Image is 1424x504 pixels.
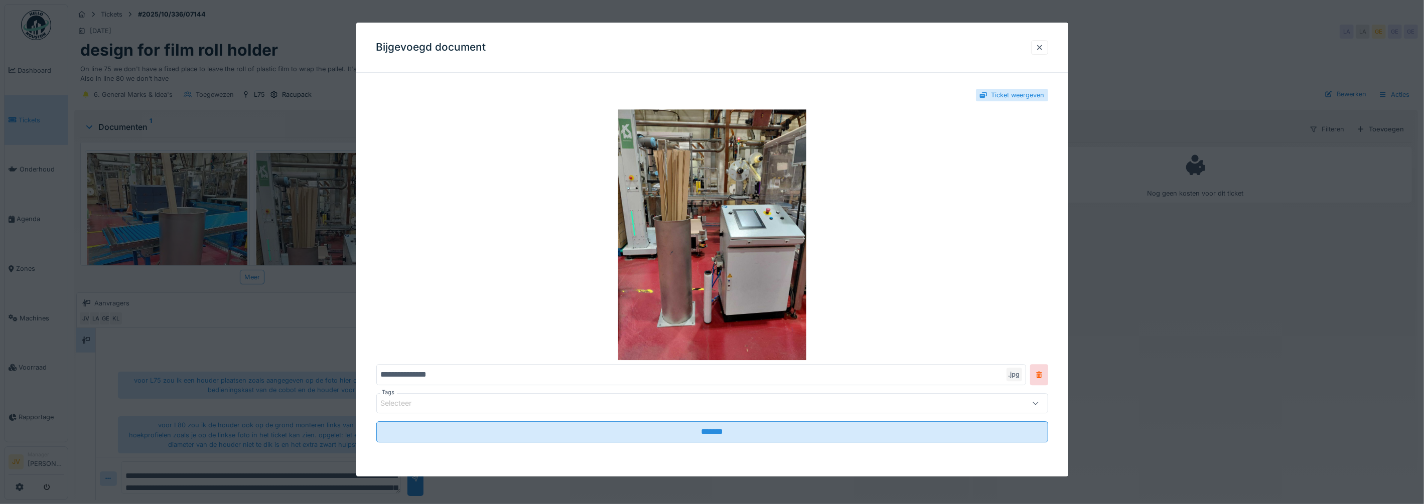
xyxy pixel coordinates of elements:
[380,388,397,397] label: Tags
[991,90,1045,100] div: Ticket weergeven
[381,398,426,409] div: Selecteer
[1007,368,1022,381] div: .jpg
[376,109,1048,360] img: 83efd951-c023-40fe-ba22-5cbb773c333e-20251013_090724.jpg
[376,41,486,54] h3: Bijgevoegd document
